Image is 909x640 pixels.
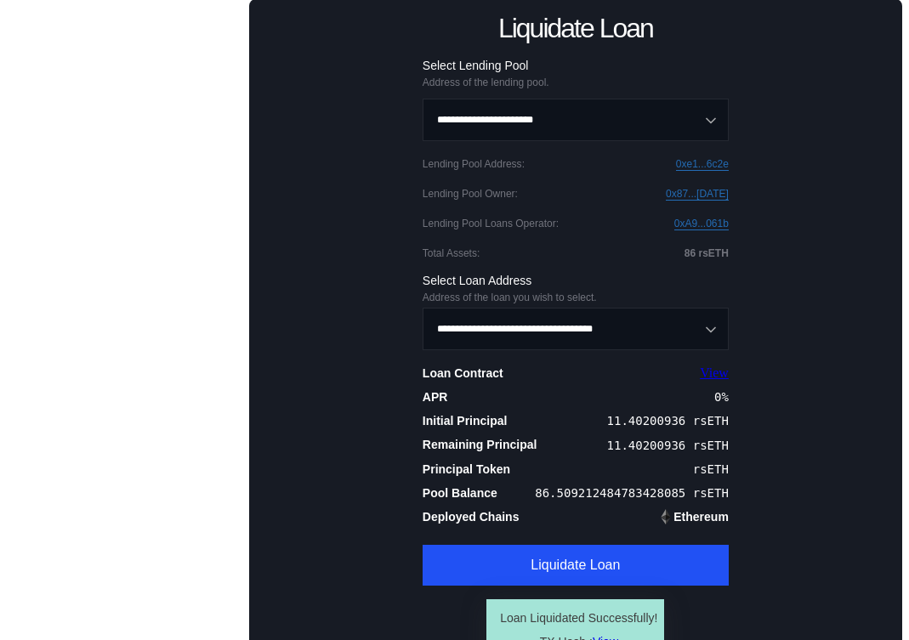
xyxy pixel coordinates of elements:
div: Withdraw to Lender [24,407,244,431]
div: Loans [30,384,67,399]
div: Lending Pool Loans Operator : [423,218,559,229]
div: Loan Liquidated Successfully! [500,606,657,630]
div: Collateral [30,496,88,511]
div: Set Loan Fees [41,275,220,295]
div: Deploy Loan [41,44,220,65]
div: Ethereum [673,509,729,524]
div: 0 % [714,390,729,404]
div: Address of the loan you wish to select. [423,292,729,303]
div: Select Lending Pool [423,58,729,73]
div: 11.40200936 rsETH [607,414,729,428]
div: Select Loan Address [423,273,729,288]
div: Pool Balance [423,485,497,501]
button: Open menu [423,308,729,350]
div: Change Loan APR [41,248,220,269]
div: Deployed Chains [423,509,520,524]
div: Set Loans Deployer and Operator [41,123,220,159]
div: Fund Loan [41,71,220,91]
div: Set Withdrawal [24,435,244,459]
button: Liquidate Loan [423,545,729,586]
div: Liquidate Loan [41,327,220,348]
div: Update Processing Hour and Issuance Limits [41,165,220,201]
div: Pause Deposits and Withdrawals [41,207,220,242]
div: Address of the lending pool. [423,76,729,88]
div: APR [423,389,448,405]
div: Lending Pool Address : [423,158,525,170]
div: Lending Pools [30,20,116,36]
div: rsETH [693,462,729,476]
a: 0xe1...6c2e [676,158,729,171]
a: View [700,365,729,381]
div: Subaccounts [30,356,109,371]
div: Remaining Principal [423,437,537,452]
div: Total Assets : [423,247,480,259]
div: Liquidate Loan [498,13,653,44]
div: Principal Token [423,462,510,477]
div: Lending Pool Owner : [423,188,518,200]
div: Balance Collateral [30,524,140,539]
a: 0xA9...061b [674,218,729,230]
button: Open menu [423,99,729,141]
div: Accept Loan Principal [41,97,220,117]
a: 0x87...[DATE] [666,188,729,201]
div: 11.40200936 rsETH [607,439,729,452]
div: Call Loan [41,301,220,321]
div: Loan Contract [423,365,503,381]
div: 86.509212484783428085 rsETH [535,486,729,500]
img: Ethereum [658,509,673,524]
div: Set Loan Fees [24,463,244,487]
div: 86 rsETH [685,247,729,259]
div: Initial Principal [423,413,508,428]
